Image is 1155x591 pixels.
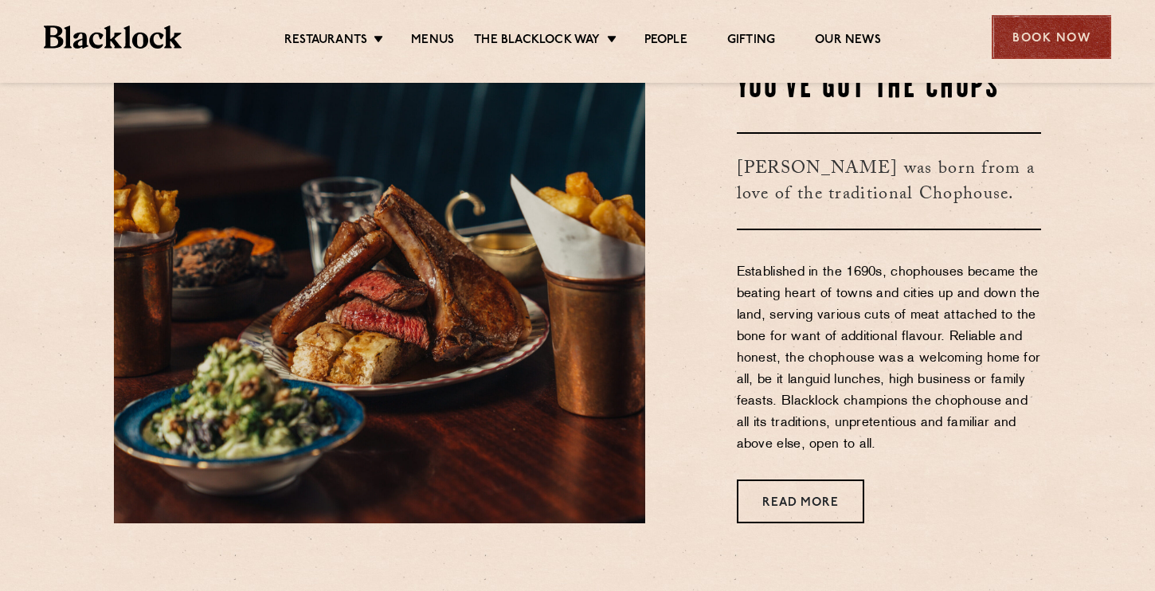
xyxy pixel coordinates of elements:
[44,25,182,49] img: BL_Textured_Logo-footer-cropped.svg
[284,33,367,50] a: Restaurants
[474,33,600,50] a: The Blacklock Way
[737,479,864,523] a: Read More
[737,132,1042,230] h3: [PERSON_NAME] was born from a love of the traditional Chophouse.
[727,33,775,50] a: Gifting
[411,33,454,50] a: Menus
[737,262,1042,456] p: Established in the 1690s, chophouses became the beating heart of towns and cities up and down the...
[644,33,687,50] a: People
[992,15,1111,59] div: Book Now
[815,33,881,50] a: Our News
[737,68,1042,108] h2: You've Got The Chops
[114,68,645,523] img: May25-Blacklock-AllIn-00417-scaled-e1752246198448.jpg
